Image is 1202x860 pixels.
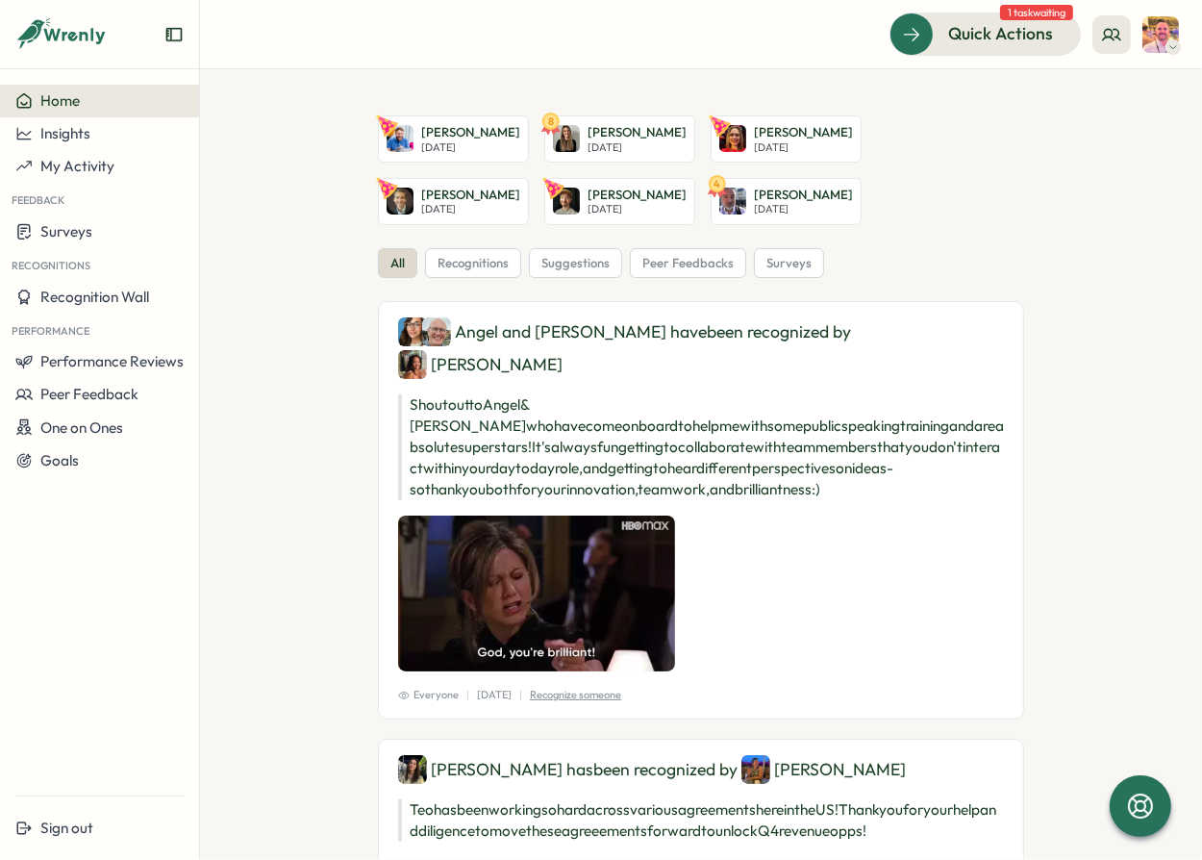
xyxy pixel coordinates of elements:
img: Nicole Stanaland [741,755,770,784]
img: Niamh Linton [553,125,580,152]
span: Everyone [398,687,459,703]
p: [DATE] [588,203,687,215]
img: Teodora Crivineanu [398,755,427,784]
span: Insights [40,124,90,142]
a: 8Niamh Linton[PERSON_NAME][DATE] [544,115,695,163]
span: suggestions [541,255,610,272]
span: surveys [766,255,812,272]
img: Recognition Image [398,516,675,671]
a: Paul Hemsley[PERSON_NAME][DATE] [378,115,529,163]
img: Viveca Riley [398,350,427,379]
p: [DATE] [477,687,512,703]
span: Goals [40,451,79,469]
p: Recognize someone [530,687,621,703]
span: Quick Actions [948,21,1053,46]
span: recognitions [438,255,509,272]
span: Performance Reviews [40,352,184,370]
p: [DATE] [754,141,853,154]
span: Sign out [40,819,93,837]
p: [PERSON_NAME] [588,187,687,204]
div: [PERSON_NAME] [741,755,906,784]
span: My Activity [40,157,114,175]
p: [PERSON_NAME] [588,124,687,141]
span: Home [40,91,80,110]
p: [PERSON_NAME] [421,124,520,141]
p: [DATE] [421,203,520,215]
p: Shoutout to Angel & [PERSON_NAME] who have come on board to help me with some public speaking tra... [398,394,1004,500]
button: Expand sidebar [164,25,184,44]
div: [PERSON_NAME] has been recognized by [398,755,1004,784]
span: One on Ones [40,418,123,437]
img: Angel Yebra [398,317,427,346]
img: Simon Downes [422,317,451,346]
img: Arron Jennings [553,188,580,215]
p: [DATE] [421,141,520,154]
a: Arron Jennings[PERSON_NAME][DATE] [544,178,695,225]
span: 1 task waiting [1000,5,1073,20]
img: Bill Warshauer [387,188,413,215]
a: Sandy Feriz[PERSON_NAME][DATE] [711,115,862,163]
p: [PERSON_NAME] [754,124,853,141]
div: Angel and [PERSON_NAME] have been recognized by [398,317,1004,379]
span: Recognition Wall [40,288,149,306]
p: [DATE] [754,203,853,215]
div: [PERSON_NAME] [398,350,563,379]
text: 4 [714,176,720,190]
img: Sandy Feriz [719,125,746,152]
img: David Kavanagh [1142,16,1179,53]
p: | [466,687,469,703]
p: [PERSON_NAME] [421,187,520,204]
span: Surveys [40,222,92,240]
img: David Wall [719,188,746,215]
p: [PERSON_NAME] [754,187,853,204]
text: 8 [548,114,554,128]
span: Peer Feedback [40,385,138,403]
img: Paul Hemsley [387,125,413,152]
span: all [390,255,405,272]
p: Teo has been working so hard across various agreements here in the US! Thank you for your help an... [398,799,1004,842]
span: peer feedbacks [642,255,734,272]
button: Quick Actions [889,13,1081,55]
a: Bill Warshauer[PERSON_NAME][DATE] [378,178,529,225]
p: [DATE] [588,141,687,154]
p: | [519,687,522,703]
a: 4David Wall[PERSON_NAME][DATE] [711,178,862,225]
